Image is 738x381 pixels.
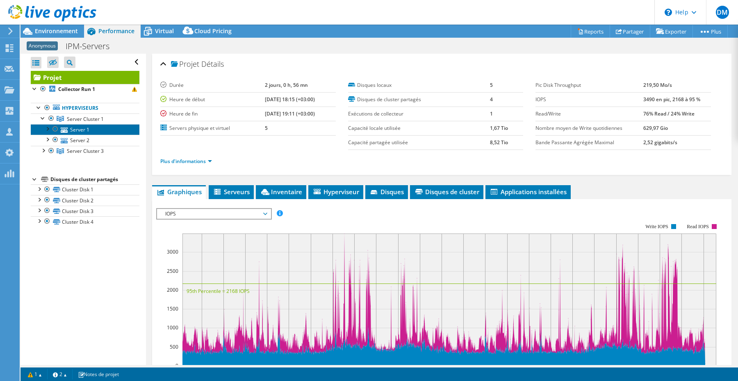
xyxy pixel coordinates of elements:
[31,84,139,95] a: Collector Run 1
[643,139,677,146] b: 2,52 gigabits/s
[610,25,650,38] a: Partager
[31,184,139,195] a: Cluster Disk 1
[167,268,178,274] text: 2500
[490,139,508,146] b: 8,52 Tio
[160,95,265,104] label: Heure de début
[161,209,266,219] span: IOPS
[31,71,139,84] a: Projet
[535,138,643,147] label: Bande Passante Agrégée Maximal
[348,138,490,147] label: Capacité partagée utilisée
[175,362,178,369] text: 0
[31,135,139,145] a: Server 2
[643,96,700,103] b: 3490 en pic, 2168 à 95 %
[201,59,224,69] span: Détails
[535,124,643,132] label: Nombre moyen de Write quotidiennes
[265,110,315,117] b: [DATE] 19:11 (+03:00)
[47,369,73,379] a: 2
[535,95,643,104] label: IOPS
[160,158,212,165] a: Plus d'informations
[22,369,48,379] a: 1
[31,103,139,113] a: Hyperviseurs
[414,188,479,196] span: Disques de cluster
[348,124,490,132] label: Capacité locale utilisée
[58,86,95,93] b: Collector Run 1
[167,305,178,312] text: 1500
[50,175,139,184] div: Disques de cluster partagés
[27,41,58,50] span: Anonymous
[62,42,122,51] h1: IPM-Servers
[490,96,493,103] b: 4
[571,25,610,38] a: Reports
[98,27,134,35] span: Performance
[650,25,693,38] a: Exporter
[67,116,104,122] span: Server Cluster 1
[716,6,729,19] span: DM
[645,224,668,229] text: Write IOPS
[160,81,265,89] label: Durée
[167,324,178,331] text: 1000
[160,124,265,132] label: Servers physique et virtuel
[490,110,493,117] b: 1
[31,206,139,216] a: Cluster Disk 3
[170,343,178,350] text: 500
[265,125,268,132] b: 5
[490,125,508,132] b: 1,67 Tio
[35,27,78,35] span: Environnement
[187,288,250,295] text: 95th Percentile = 2168 IOPS
[643,125,668,132] b: 629,97 Gio
[72,369,125,379] a: Notes de projet
[167,286,178,293] text: 2000
[687,224,709,229] text: Read IOPS
[348,110,490,118] label: Exécutions de collecteur
[265,82,308,88] b: 2 jours, 0 h, 56 mn
[171,60,199,68] span: Projet
[260,188,302,196] span: Inventaire
[312,188,359,196] span: Hyperviseur
[31,124,139,135] a: Server 1
[369,188,404,196] span: Disques
[643,82,672,88] b: 219,50 Mo/s
[155,27,174,35] span: Virtual
[692,25,728,38] a: Plus
[31,146,139,156] a: Server Cluster 3
[31,195,139,206] a: Cluster Disk 2
[535,110,643,118] label: Read/Write
[265,96,315,103] b: [DATE] 18:15 (+03:00)
[67,147,104,154] span: Server Cluster 3
[213,188,250,196] span: Serveurs
[194,27,232,35] span: Cloud Pricing
[490,188,567,196] span: Applications installées
[665,9,672,16] svg: \n
[167,248,178,255] text: 3000
[643,110,695,117] b: 76% Read / 24% Write
[156,188,202,196] span: Graphiques
[348,81,490,89] label: Disques locaux
[160,110,265,118] label: Heure de fin
[31,216,139,227] a: Cluster Disk 4
[535,81,643,89] label: Pic Disk Throughput
[348,95,490,104] label: Disques de cluster partagés
[31,113,139,124] a: Server Cluster 1
[490,82,493,88] b: 5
